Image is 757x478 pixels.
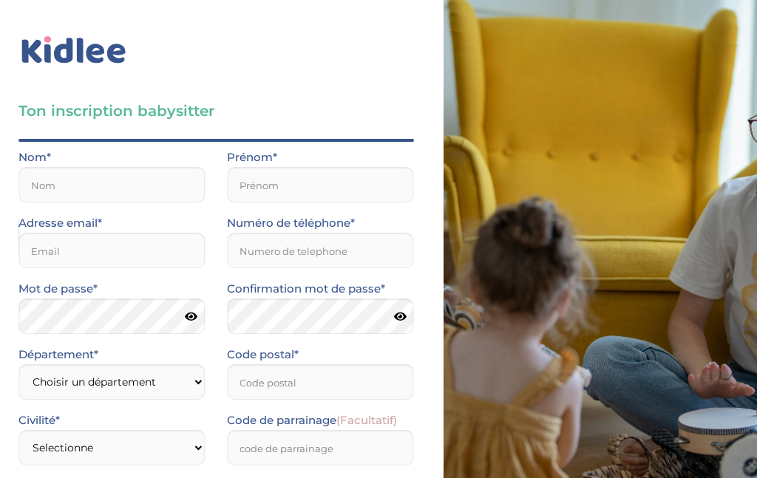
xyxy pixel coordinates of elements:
label: Prénom* [227,148,277,167]
label: Civilité* [18,411,60,430]
h3: Ton inscription babysitter [18,100,414,121]
input: Numero de telephone [227,233,413,268]
input: Prénom [227,167,413,202]
label: Numéro de téléphone* [227,214,355,233]
label: Adresse email* [18,214,102,233]
input: Nom [18,167,205,202]
input: Code postal [227,364,413,400]
input: Email [18,233,205,268]
label: Code de parrainage [227,411,397,430]
label: Mot de passe* [18,279,98,298]
label: Département* [18,345,98,364]
input: code de parrainage [227,430,413,465]
img: logo_kidlee_bleu [18,33,129,67]
span: (Facultatif) [336,413,397,427]
label: Confirmation mot de passe* [227,279,385,298]
label: Code postal* [227,345,299,364]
